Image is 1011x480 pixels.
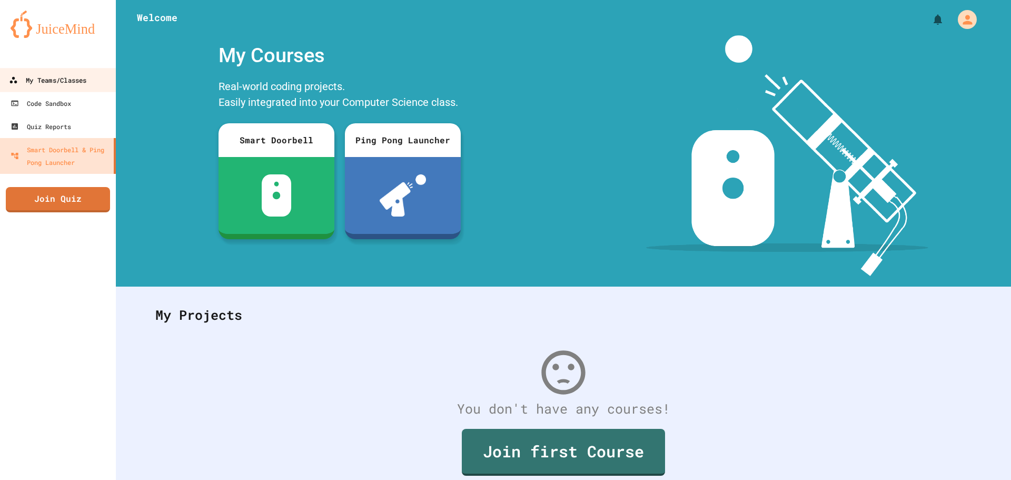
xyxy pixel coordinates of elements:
div: Ping Pong Launcher [345,123,461,157]
img: banner-image-my-projects.png [646,35,928,276]
div: Code Sandbox [11,97,71,110]
img: sdb-white.svg [262,174,292,217]
div: You don't have any courses! [145,399,982,419]
img: logo-orange.svg [11,11,105,38]
a: Join Quiz [6,187,110,212]
div: Quiz Reports [11,120,71,133]
div: Real-world coding projects. Easily integrated into your Computer Science class. [213,76,466,115]
div: My Notifications [912,11,947,28]
div: My Projects [145,295,982,336]
div: Smart Doorbell [219,123,334,157]
a: Join first Course [462,429,665,476]
div: My Account [947,7,979,32]
div: My Teams/Classes [9,74,86,87]
img: ppl-with-ball.png [380,174,427,217]
div: My Courses [213,35,466,76]
div: Smart Doorbell & Ping Pong Launcher [11,143,110,169]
